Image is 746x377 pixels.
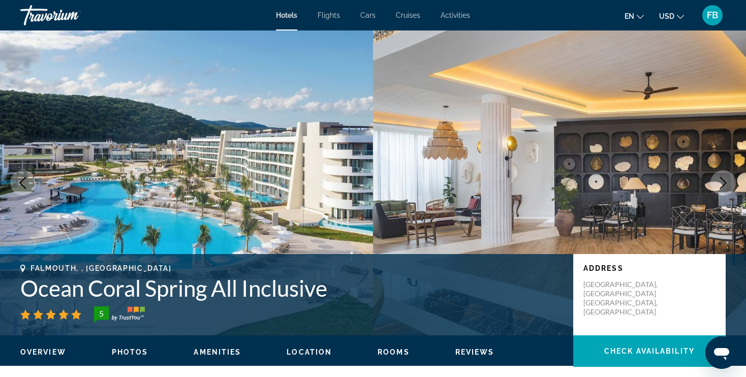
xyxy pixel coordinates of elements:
[378,348,410,357] button: Rooms
[396,11,420,19] a: Cruises
[604,347,695,355] span: Check Availability
[699,5,726,26] button: User Menu
[20,275,563,301] h1: Ocean Coral Spring All Inclusive
[20,348,66,356] span: Overview
[710,170,736,196] button: Next image
[112,348,148,357] button: Photos
[194,348,241,356] span: Amenities
[707,10,718,20] span: FB
[705,336,738,369] iframe: Button to launch messaging window
[573,335,726,367] button: Check Availability
[287,348,332,356] span: Location
[91,307,111,320] div: 5
[20,348,66,357] button: Overview
[583,264,716,272] p: Address
[10,170,36,196] button: Previous image
[659,12,674,20] span: USD
[455,348,494,357] button: Reviews
[30,264,172,272] span: Falmouth, , [GEOGRAPHIC_DATA]
[441,11,470,19] a: Activities
[659,9,684,23] button: Change currency
[20,2,122,28] a: Travorium
[625,12,634,20] span: en
[287,348,332,357] button: Location
[360,11,376,19] a: Cars
[318,11,340,19] a: Flights
[194,348,241,357] button: Amenities
[625,9,644,23] button: Change language
[455,348,494,356] span: Reviews
[378,348,410,356] span: Rooms
[94,306,145,323] img: trustyou-badge-hor.svg
[583,280,665,317] p: [GEOGRAPHIC_DATA], [GEOGRAPHIC_DATA] [GEOGRAPHIC_DATA], [GEOGRAPHIC_DATA]
[276,11,297,19] a: Hotels
[112,348,148,356] span: Photos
